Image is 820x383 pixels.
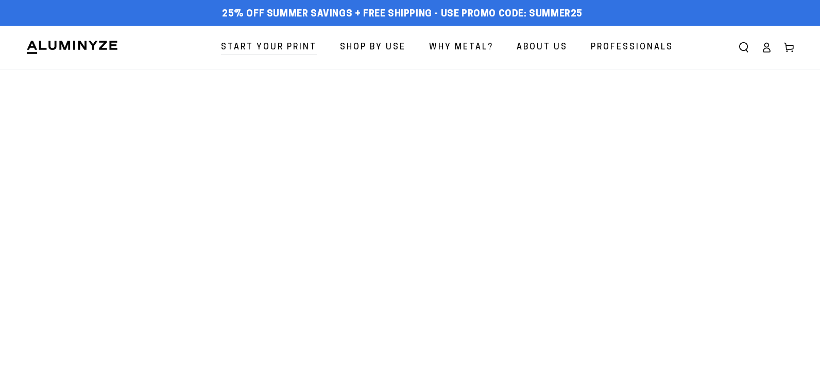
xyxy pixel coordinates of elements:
[213,34,324,61] a: Start Your Print
[332,34,414,61] a: Shop By Use
[421,34,501,61] a: Why Metal?
[340,40,406,55] span: Shop By Use
[429,40,493,55] span: Why Metal?
[221,40,317,55] span: Start Your Print
[517,40,568,55] span: About Us
[591,40,673,55] span: Professionals
[26,40,118,55] img: Aluminyze
[509,34,575,61] a: About Us
[583,34,681,61] a: Professionals
[732,36,755,59] summary: Search our site
[222,9,583,20] span: 25% off Summer Savings + Free Shipping - Use Promo Code: SUMMER25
